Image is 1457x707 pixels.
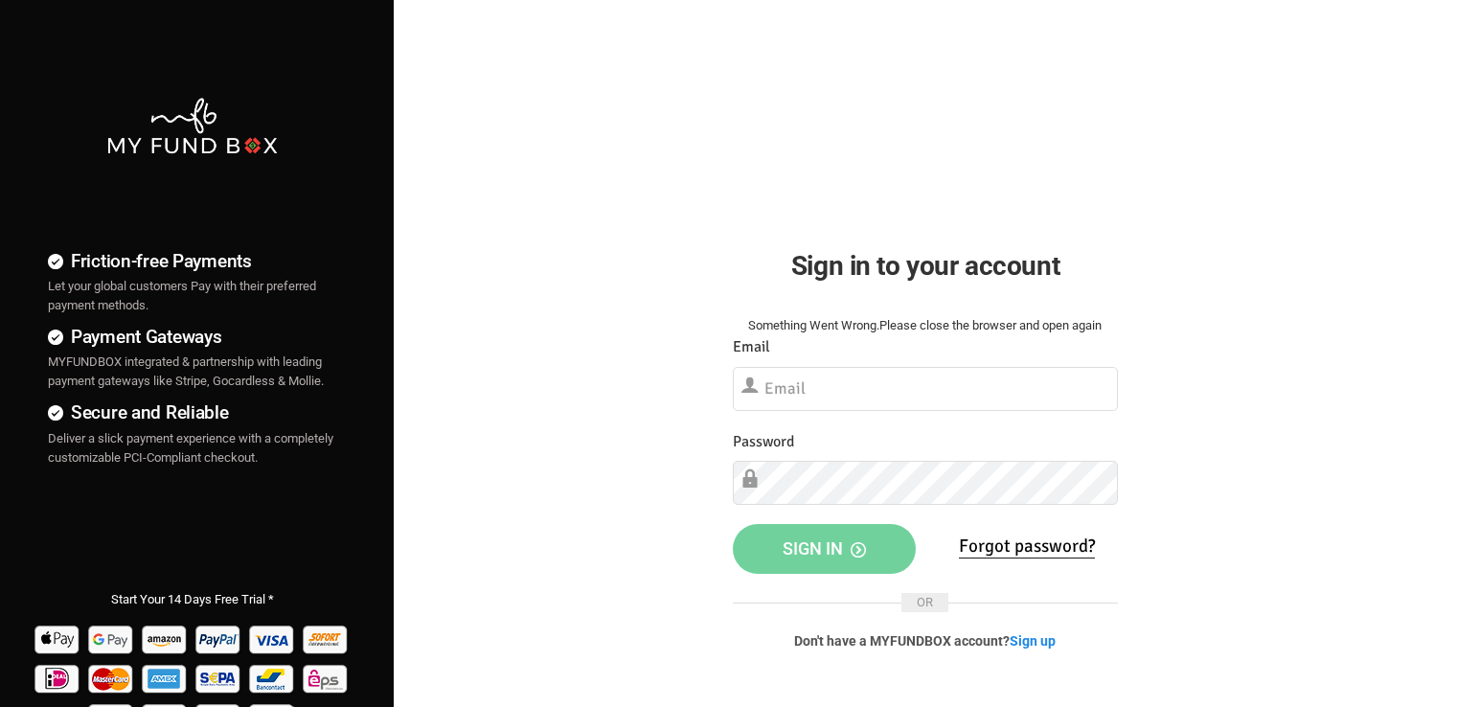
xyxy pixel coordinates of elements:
[247,619,298,658] img: Visa
[33,619,83,658] img: Apple Pay
[48,354,324,388] span: MYFUNDBOX integrated & partnership with leading payment gateways like Stripe, Gocardless & Mollie.
[733,430,794,454] label: Password
[733,245,1118,286] h2: Sign in to your account
[959,535,1095,559] a: Forgot password?
[733,367,1118,411] input: Email
[48,279,316,312] span: Let your global customers Pay with their preferred payment methods.
[48,431,333,465] span: Deliver a slick payment experience with a completely customizable PCI-Compliant checkout.
[1010,633,1056,649] a: Sign up
[48,247,336,275] h4: Friction-free Payments
[140,658,191,697] img: american_express Pay
[140,619,191,658] img: Amazon
[301,658,352,697] img: EPS Pay
[783,538,866,559] span: Sign in
[86,619,137,658] img: Google Pay
[901,593,948,612] span: OR
[105,96,279,156] img: mfbwhite.png
[194,619,244,658] img: Paypal
[48,323,336,351] h4: Payment Gateways
[247,658,298,697] img: Bancontact Pay
[733,631,1118,650] p: Don't have a MYFUNDBOX account?
[48,399,336,426] h4: Secure and Reliable
[86,658,137,697] img: Mastercard Pay
[733,524,916,574] button: Sign in
[733,335,770,359] label: Email
[33,658,83,697] img: Ideal Pay
[194,658,244,697] img: sepa Pay
[733,316,1118,335] div: Something Went Wrong.Please close the browser and open again
[301,619,352,658] img: Sofort Pay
